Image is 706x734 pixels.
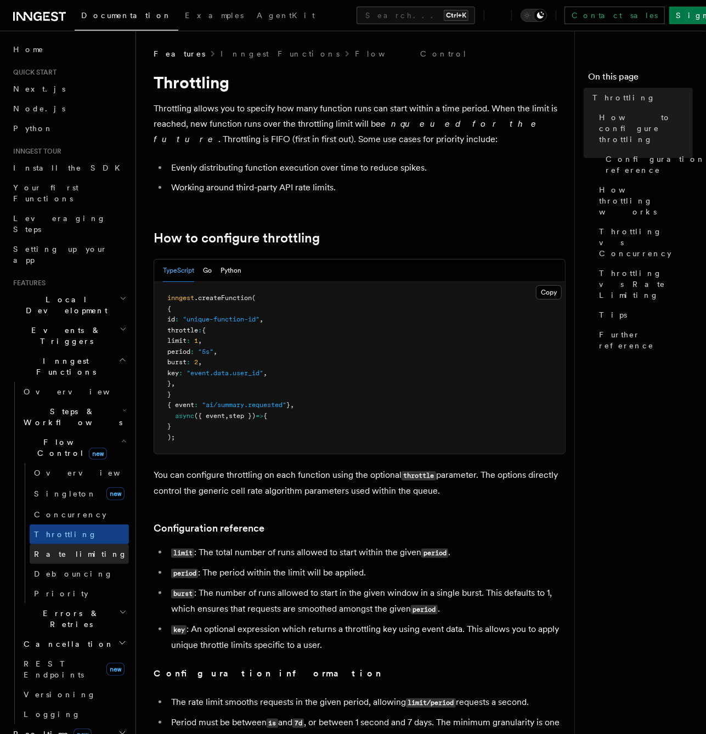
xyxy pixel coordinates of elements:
button: Copy [536,285,562,300]
code: 7d [292,719,304,728]
a: Your first Functions [9,178,129,208]
span: Install the SDK [13,163,127,172]
span: ( [252,294,256,302]
span: Versioning [24,690,96,699]
span: , [213,348,217,355]
a: Configuration reference [601,149,693,180]
span: ({ event [194,412,225,420]
span: , [198,358,202,366]
span: Cancellation [19,639,114,650]
span: REST Endpoints [24,659,84,679]
span: Singleton [34,489,97,498]
a: Install the SDK [9,158,129,178]
li: : An optional expression which returns a throttling key using event data. This allows you to appl... [168,622,566,653]
kbd: Ctrl+K [444,10,468,21]
span: new [106,663,125,676]
strong: Configuration information [154,668,382,679]
span: inngest [167,294,194,302]
a: Python [9,118,129,138]
span: Local Development [9,294,120,316]
span: : [190,348,194,355]
h1: Throttling [154,72,566,92]
span: Tips [599,309,627,320]
button: Local Development [9,290,129,320]
span: Inngest tour [9,147,61,156]
button: Errors & Retries [19,603,129,634]
code: limit/period [406,698,456,708]
span: How to configure throttling [599,112,693,145]
button: Go [203,259,212,282]
span: 2 [194,358,198,366]
span: { [263,412,267,420]
span: Configuration reference [606,154,705,176]
a: Home [9,39,129,59]
span: new [89,448,107,460]
span: Inngest Functions [9,355,118,377]
a: Overview [30,463,129,483]
code: 1s [267,719,278,728]
li: : The period within the limit will be applied. [168,565,566,581]
a: AgentKit [250,3,321,30]
button: Search...Ctrl+K [357,7,475,24]
span: "ai/summary.requested" [202,401,286,409]
span: Your first Functions [13,183,78,203]
span: Features [9,279,46,287]
li: : The total number of runs allowed to start within the given . [168,545,566,561]
a: Further reference [595,325,693,355]
a: Configuration reference [154,521,264,536]
span: { [202,326,206,334]
span: ); [167,433,175,441]
h4: On this page [588,70,693,88]
span: Python [13,124,53,133]
span: new [106,487,125,500]
span: id [167,315,175,323]
span: => [256,412,263,420]
span: , [290,401,294,409]
a: Throttling [588,88,693,108]
span: Features [154,48,205,59]
span: throttle [167,326,198,334]
span: "unique-function-id" [183,315,259,323]
span: } [167,391,171,398]
a: How throttling works [595,180,693,222]
a: How to configure throttling [154,230,320,246]
a: REST Endpointsnew [19,654,129,685]
span: Throttling vs Rate Limiting [599,268,693,301]
span: async [175,412,194,420]
button: Python [221,259,241,282]
span: Quick start [9,68,57,77]
button: Cancellation [19,634,129,654]
code: period [171,569,198,578]
span: Logging [24,710,81,719]
span: AgentKit [257,11,315,20]
span: Flow Control [19,437,121,459]
span: Setting up your app [13,245,108,264]
a: Logging [19,704,129,724]
span: Documentation [81,11,172,20]
span: } [286,401,290,409]
a: Concurrency [30,505,129,524]
span: Throttling vs Concurrency [599,226,693,259]
span: : [198,326,202,334]
div: Inngest Functions [9,382,129,724]
li: Evenly distributing function execution over time to reduce spikes. [168,160,566,176]
a: Next.js [9,79,129,99]
span: , [225,412,229,420]
span: Steps & Workflows [19,406,122,428]
li: : The number of runs allowed to start in the given window in a single burst. This defaults to 1, ... [168,585,566,617]
span: "event.data.user_id" [187,369,263,377]
div: Flow Controlnew [19,463,129,603]
span: Leveraging Steps [13,214,106,234]
code: key [171,625,187,635]
span: .createFunction [194,294,252,302]
code: period [411,605,438,614]
a: Examples [178,3,250,30]
span: Rate limiting [34,550,127,558]
span: , [259,315,263,323]
span: "5s" [198,348,213,355]
a: Priority [30,584,129,603]
span: : [187,358,190,366]
a: Overview [19,382,129,402]
code: period [421,549,448,558]
span: } [167,380,171,387]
